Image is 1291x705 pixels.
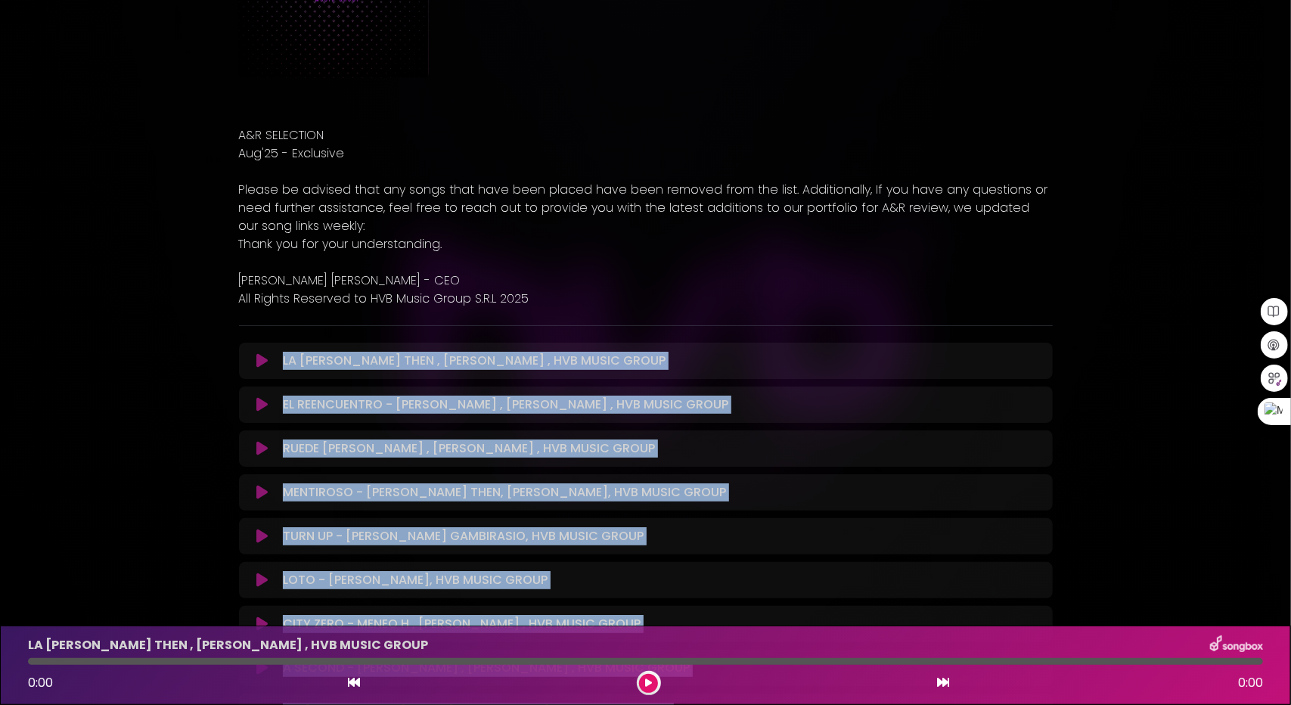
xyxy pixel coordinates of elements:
[283,396,728,414] p: EL REENCUENTRO - [PERSON_NAME] , [PERSON_NAME] , HVB MUSIC GROUP
[283,527,644,545] p: TURN UP - [PERSON_NAME] GAMBIRASIO, HVB MUSIC GROUP
[283,571,548,589] p: LOTO - [PERSON_NAME], HVB MUSIC GROUP
[283,439,655,458] p: RUEDE [PERSON_NAME] , [PERSON_NAME] , HVB MUSIC GROUP
[239,272,1053,290] p: [PERSON_NAME] [PERSON_NAME] - CEO
[283,352,666,370] p: LA [PERSON_NAME] THEN , [PERSON_NAME] , HVB MUSIC GROUP
[28,636,428,654] p: LA [PERSON_NAME] THEN , [PERSON_NAME] , HVB MUSIC GROUP
[239,235,1053,253] p: Thank you for your understanding.
[239,144,1053,163] p: Aug'25 - Exclusive
[239,181,1053,235] p: Please be advised that any songs that have been placed have been removed from the list. Additiona...
[283,615,641,633] p: CITY ZERO - MENEO H , [PERSON_NAME] , HVB MUSIC GROUP
[239,126,1053,144] p: A&R SELECTION
[239,290,1053,308] p: All Rights Reserved to HVB Music Group S.R.L 2025
[283,483,726,502] p: MENTIROSO - [PERSON_NAME] THEN, [PERSON_NAME], HVB MUSIC GROUP
[28,674,53,691] span: 0:00
[1238,674,1263,692] span: 0:00
[1210,635,1263,655] img: songbox-logo-white.png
